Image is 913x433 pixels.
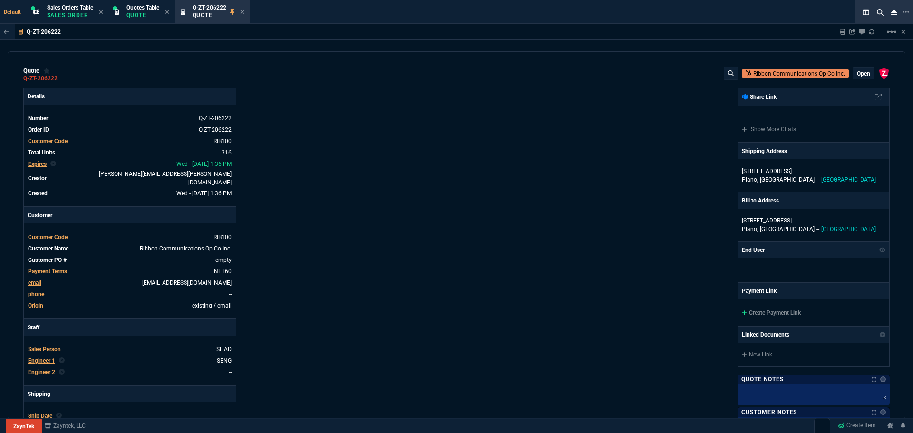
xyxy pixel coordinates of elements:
[28,175,47,182] span: Creator
[193,11,226,19] p: Quote
[742,246,765,254] p: End User
[834,419,880,433] a: Create Item
[42,422,88,430] a: msbcCompanyName
[857,70,870,77] p: open
[821,176,876,183] span: [GEOGRAPHIC_DATA]
[214,268,232,275] a: NET60
[28,244,232,253] tr: undefined
[4,29,9,35] nx-icon: Back to Table
[214,138,232,144] a: RIB100
[901,28,905,36] a: Hide Workbench
[28,255,232,265] tr: undefined
[43,67,50,75] div: Add to Watchlist
[126,4,159,11] span: Quotes Table
[4,9,25,15] span: Default
[47,11,93,19] p: Sales Order
[742,216,885,225] p: [STREET_ADDRESS]
[28,356,232,366] tr: SENG
[28,138,68,144] span: Customer Code
[859,7,873,18] nx-icon: Split Panels
[28,291,44,298] span: phone
[229,369,232,375] a: --
[214,234,232,241] span: RIB100
[28,115,48,122] span: Number
[28,189,232,198] tr: undefined
[28,125,232,135] tr: See Marketplace Order
[28,148,232,157] tr: undefined
[27,28,61,36] p: Q-ZT-206222
[165,9,169,16] nx-icon: Close Tab
[28,301,232,310] tr: undefined
[28,190,48,197] span: Created
[760,176,815,183] span: [GEOGRAPHIC_DATA]
[28,257,67,263] span: Customer PO #
[193,4,226,11] span: Q-ZT-206222
[742,176,758,183] span: Plano,
[216,346,232,353] a: SHAD
[28,357,55,364] span: Engineer 1
[99,9,103,16] nx-icon: Close Tab
[742,330,789,339] p: Linked Documents
[742,69,849,78] a: Open Customer in hubSpot
[23,67,50,75] div: quote
[28,232,232,242] tr: undefined
[24,386,236,402] p: Shipping
[742,287,777,295] p: Payment Link
[742,167,885,175] p: [STREET_ADDRESS]
[192,302,232,309] span: existing / email
[28,136,232,146] tr: undefined
[24,319,236,336] p: Staff
[126,11,159,19] p: Quote
[886,26,897,38] mat-icon: Example home icon
[142,279,232,286] a: [EMAIL_ADDRESS][DOMAIN_NAME]
[50,160,56,168] nx-icon: Clear selected rep
[47,4,93,11] span: Sales Orders Table
[24,88,236,105] p: Details
[28,267,232,276] tr: undefined
[742,147,787,155] p: Shipping Address
[28,161,47,167] span: Expires
[742,93,777,101] p: Share Link
[742,350,885,359] a: New Link
[821,226,876,232] span: [GEOGRAPHIC_DATA]
[199,115,232,122] span: See Marketplace Order
[748,267,751,273] span: --
[28,278,232,288] tr: accounts.payable@rbbn.com
[28,369,55,375] span: Engineer 2
[24,207,236,223] p: Customer
[56,412,62,420] nx-icon: Clear selected rep
[140,245,232,252] a: Ribbon Communications Op Co Inc.
[753,69,845,78] p: Ribbon Communications Op Co Inc.
[28,159,232,169] tr: undefined
[28,245,68,252] span: Customer Name
[28,169,232,187] tr: undefined
[816,176,819,183] span: --
[28,411,232,421] tr: undefined
[99,171,232,186] span: steven.huang@fornida.com
[760,226,815,232] span: [GEOGRAPHIC_DATA]
[240,9,244,16] nx-icon: Close Tab
[222,149,232,156] span: 316
[28,279,41,286] span: email
[28,114,232,123] tr: See Marketplace Order
[28,346,61,353] span: Sales Person
[229,413,232,419] span: --
[28,234,68,241] span: Customer Code
[215,257,232,263] a: empty
[879,246,886,254] nx-icon: Show/Hide End User to Customer
[176,161,232,167] span: 2025-10-08T13:36:13.076Z
[28,302,43,309] a: Origin
[59,356,65,365] nx-icon: Clear selected rep
[229,291,232,298] a: --
[742,226,758,232] span: Plano,
[741,375,784,383] p: Quote Notes
[28,345,232,354] tr: undefined
[903,8,909,17] nx-icon: Open New Tab
[742,196,779,205] p: Bill to Address
[816,226,819,232] span: --
[199,126,232,133] a: See Marketplace Order
[887,7,901,18] nx-icon: Close Workbench
[28,413,52,419] span: Ship Date
[742,309,801,316] a: Create Payment Link
[28,126,49,133] span: Order ID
